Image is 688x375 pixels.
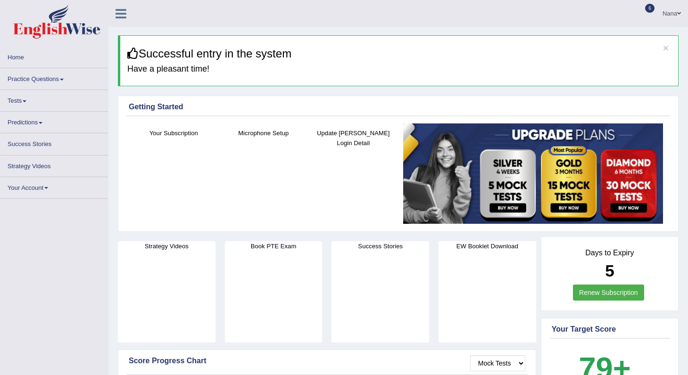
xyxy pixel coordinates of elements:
div: Getting Started [129,101,668,113]
h4: Have a pleasant time! [127,65,671,74]
img: small5.jpg [403,123,663,224]
h4: Strategy Videos [118,241,216,251]
h4: Your Subscription [133,128,214,138]
h4: Update [PERSON_NAME] Login Detail [313,128,394,148]
div: Score Progress Chart [129,355,525,367]
a: Your Account [0,177,108,196]
button: × [663,43,669,53]
a: Home [0,47,108,65]
a: Strategy Videos [0,155,108,174]
span: 6 [645,4,655,13]
h4: Microphone Setup [224,128,304,138]
div: Your Target Score [552,324,668,335]
h3: Successful entry in the system [127,48,671,60]
h4: Success Stories [332,241,429,251]
a: Renew Subscription [573,285,644,301]
h4: EW Booklet Download [439,241,536,251]
a: Success Stories [0,133,108,152]
a: Predictions [0,112,108,130]
b: 5 [605,261,614,280]
a: Practice Questions [0,68,108,87]
h4: Book PTE Exam [225,241,323,251]
a: Tests [0,90,108,108]
h4: Days to Expiry [552,249,668,257]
